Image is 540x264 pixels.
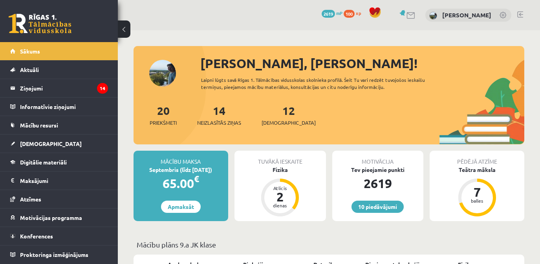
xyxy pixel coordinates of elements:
legend: Ziņojumi [20,79,108,97]
span: [DEMOGRAPHIC_DATA] [20,140,82,147]
legend: Informatīvie ziņojumi [20,98,108,116]
a: 12[DEMOGRAPHIC_DATA] [262,103,316,127]
span: xp [356,10,361,16]
span: Proktoringa izmēģinājums [20,251,88,258]
span: [DEMOGRAPHIC_DATA] [262,119,316,127]
a: Ziņojumi14 [10,79,108,97]
div: Pēdējā atzīme [430,151,524,166]
div: 2 [268,190,292,203]
div: Motivācija [332,151,424,166]
a: 2619 mP [322,10,342,16]
span: Neizlasītās ziņas [197,119,241,127]
a: Proktoringa izmēģinājums [10,246,108,264]
a: Apmaksāt [161,201,201,213]
legend: Maksājumi [20,172,108,190]
a: 10 piedāvājumi [351,201,404,213]
div: Septembris (līdz [DATE]) [134,166,228,174]
span: Digitālie materiāli [20,159,67,166]
a: Sākums [10,42,108,60]
a: 100 xp [344,10,365,16]
a: Aktuāli [10,61,108,79]
span: Atzīmes [20,196,41,203]
div: 2619 [332,174,424,193]
span: Motivācijas programma [20,214,82,221]
a: Atzīmes [10,190,108,208]
div: Mācību maksa [134,151,228,166]
span: 100 [344,10,355,18]
div: dienas [268,203,292,208]
div: balles [465,198,489,203]
img: Jānis Helvigs [429,12,437,20]
a: Motivācijas programma [10,209,108,227]
a: 20Priekšmeti [150,103,177,127]
a: Informatīvie ziņojumi [10,98,108,116]
span: Sākums [20,48,40,55]
a: 14Neizlasītās ziņas [197,103,241,127]
div: Teātra māksla [430,166,524,174]
div: 7 [465,186,489,198]
p: Mācību plāns 9.a JK klase [137,239,521,250]
a: [PERSON_NAME] [442,11,491,19]
a: Rīgas 1. Tālmācības vidusskola [9,14,71,33]
a: Teātra māksla 7 balles [430,166,524,218]
a: Mācību resursi [10,116,108,134]
span: 2619 [322,10,335,18]
a: Konferences [10,227,108,245]
span: € [194,173,199,185]
a: Digitālie materiāli [10,153,108,171]
a: [DEMOGRAPHIC_DATA] [10,135,108,153]
i: 14 [97,83,108,94]
div: 65.00 [134,174,228,193]
a: Maksājumi [10,172,108,190]
a: Fizika Atlicis 2 dienas [234,166,326,218]
div: Fizika [234,166,326,174]
span: Priekšmeti [150,119,177,127]
span: mP [336,10,342,16]
div: Tev pieejamie punkti [332,166,424,174]
div: Laipni lūgts savā Rīgas 1. Tālmācības vidusskolas skolnieka profilā. Šeit Tu vari redzēt tuvojošo... [201,76,436,90]
div: Atlicis [268,186,292,190]
span: Mācību resursi [20,122,58,129]
span: Aktuāli [20,66,39,73]
div: [PERSON_NAME], [PERSON_NAME]! [200,54,524,73]
div: Tuvākā ieskaite [234,151,326,166]
span: Konferences [20,233,53,240]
